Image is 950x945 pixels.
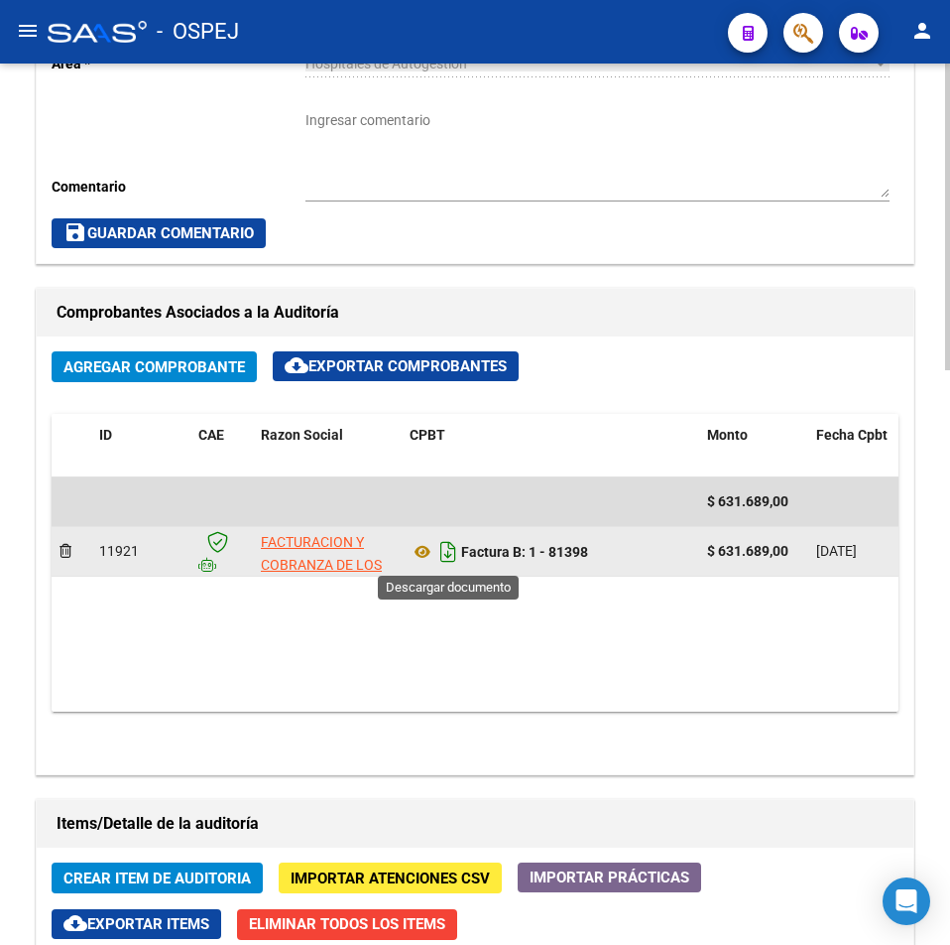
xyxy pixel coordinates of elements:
[52,909,221,939] button: Exportar Items
[305,56,467,71] span: Hospitales de Autogestión
[157,10,239,54] span: - OSPEJ
[57,808,893,840] h1: Items/Detalle de la auditoría
[63,224,254,242] span: Guardar Comentario
[190,414,253,479] datatable-header-cell: CAE
[279,863,502,893] button: Importar Atenciones CSV
[461,544,588,560] strong: Factura B: 1 - 81398
[435,536,461,568] i: Descargar documento
[261,427,343,443] span: Razon Social
[99,543,139,559] span: 11921
[699,414,808,479] datatable-header-cell: Monto
[63,915,209,933] span: Exportar Items
[707,427,748,443] span: Monto
[291,870,490,887] span: Importar Atenciones CSV
[261,534,382,617] span: FACTURACION Y COBRANZA DE LOS EFECTORES PUBLICOS S.E.
[198,427,224,443] span: CAE
[52,218,266,248] button: Guardar Comentario
[707,543,788,559] strong: $ 631.689,00
[63,358,245,376] span: Agregar Comprobante
[237,909,457,940] button: Eliminar Todos los Items
[52,176,305,198] p: Comentario
[63,870,251,887] span: Crear Item de Auditoria
[285,357,507,375] span: Exportar Comprobantes
[808,414,917,479] datatable-header-cell: Fecha Cpbt
[402,414,699,479] datatable-header-cell: CPBT
[253,414,402,479] datatable-header-cell: Razon Social
[816,543,857,559] span: [DATE]
[518,863,701,892] button: Importar Prácticas
[249,915,445,933] span: Eliminar Todos los Items
[16,19,40,43] mat-icon: menu
[91,414,190,479] datatable-header-cell: ID
[273,351,519,381] button: Exportar Comprobantes
[816,427,888,443] span: Fecha Cpbt
[910,19,934,43] mat-icon: person
[99,427,112,443] span: ID
[530,869,689,886] span: Importar Prácticas
[63,911,87,935] mat-icon: cloud_download
[883,877,930,925] div: Open Intercom Messenger
[63,220,87,244] mat-icon: save
[52,863,263,893] button: Crear Item de Auditoria
[57,297,893,329] h1: Comprobantes Asociados a la Auditoría
[410,427,445,443] span: CPBT
[285,353,308,377] mat-icon: cloud_download
[707,493,788,509] span: $ 631.689,00
[52,351,257,382] button: Agregar Comprobante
